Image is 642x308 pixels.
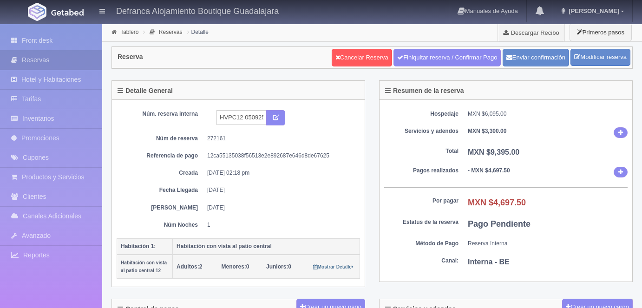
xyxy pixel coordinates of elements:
[121,243,156,249] b: Habitación 1:
[503,49,569,66] button: Enviar confirmación
[468,258,510,266] b: Interna - BE
[185,27,211,36] li: Detalle
[124,152,198,160] dt: Referencia de pago
[266,263,291,270] span: 0
[207,186,353,194] dd: [DATE]
[384,167,459,175] dt: Pagos realizados
[384,127,459,135] dt: Servicios y adendos
[159,29,183,35] a: Reservas
[393,49,501,66] a: Finiquitar reserva / Confirmar Pago
[468,148,519,156] b: MXN $9,395.00
[177,263,199,270] strong: Adultos:
[28,3,46,21] img: Getabed
[385,87,464,94] h4: Resumen de la reserva
[266,263,288,270] strong: Juniors:
[118,87,173,94] h4: Detalle General
[124,169,198,177] dt: Creada
[222,263,249,270] span: 0
[498,23,564,42] a: Descargar Recibo
[332,49,392,66] a: Cancelar Reserva
[468,198,526,207] b: MXN $4,697.50
[51,9,84,16] img: Getabed
[313,264,354,269] small: Mostrar Detalle
[222,263,246,270] strong: Menores:
[124,186,198,194] dt: Fecha Llegada
[384,240,459,248] dt: Método de Pago
[124,204,198,212] dt: [PERSON_NAME]
[124,221,198,229] dt: Núm Noches
[207,204,353,212] dd: [DATE]
[313,263,354,270] a: Mostrar Detalle
[570,49,630,66] a: Modificar reserva
[207,169,353,177] dd: [DATE] 02:18 pm
[121,260,167,273] small: Habitación con vista al patio central 12
[468,167,510,174] b: - MXN $4,697.50
[207,152,353,160] dd: 12ca55135038f56513e2e892687e646d8de67625
[173,238,360,255] th: Habitación con vista al patio central
[468,110,628,118] dd: MXN $6,095.00
[118,53,143,60] h4: Reserva
[566,7,619,14] span: [PERSON_NAME]
[384,257,459,265] dt: Canal:
[468,219,531,229] b: Pago Pendiente
[384,147,459,155] dt: Total
[177,263,202,270] span: 2
[124,135,198,143] dt: Núm de reserva
[468,240,628,248] dd: Reserva Interna
[384,218,459,226] dt: Estatus de la reserva
[207,135,353,143] dd: 272161
[207,221,353,229] dd: 1
[120,29,138,35] a: Tablero
[384,197,459,205] dt: Por pagar
[570,23,632,41] button: Primeros pasos
[116,5,279,16] h4: Defranca Alojamiento Boutique Guadalajara
[468,128,506,134] b: MXN $3,300.00
[384,110,459,118] dt: Hospedaje
[124,110,198,118] dt: Núm. reserva interna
